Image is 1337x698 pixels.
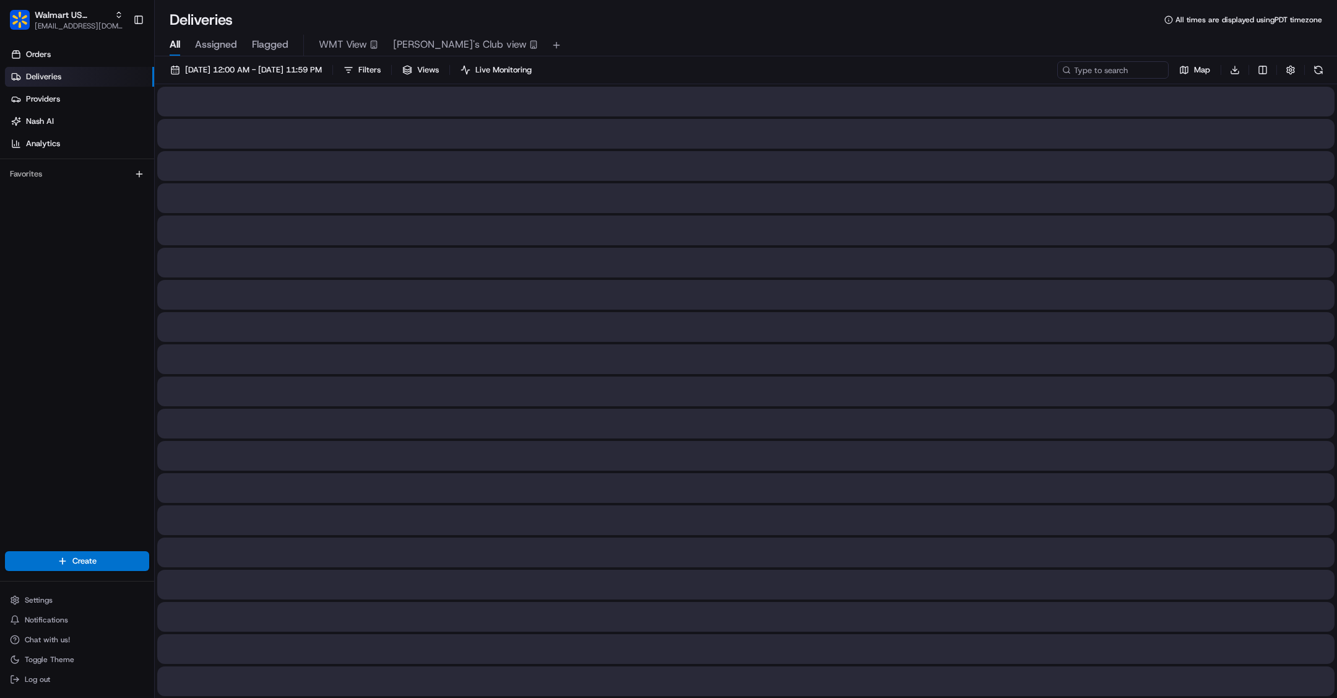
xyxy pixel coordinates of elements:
span: Chat with us! [25,635,70,645]
span: Nash AI [26,116,54,127]
button: Chat with us! [5,631,149,648]
span: All [170,37,180,52]
button: Live Monitoring [455,61,537,79]
span: All times are displayed using PDT timezone [1175,15,1322,25]
span: [DATE] 12:00 AM - [DATE] 11:59 PM [185,64,322,76]
span: Providers [26,94,60,105]
span: Toggle Theme [25,655,74,665]
button: Walmart US CorporateWalmart US Corporate[EMAIL_ADDRESS][DOMAIN_NAME] [5,5,128,35]
span: Map [1194,64,1210,76]
button: Log out [5,671,149,688]
button: Filters [338,61,386,79]
a: Nash AI [5,111,154,131]
button: Views [397,61,444,79]
span: Assigned [195,37,237,52]
span: Views [417,64,439,76]
span: Notifications [25,615,68,625]
span: WMT View [319,37,367,52]
button: Create [5,551,149,571]
span: Filters [358,64,381,76]
button: Map [1174,61,1216,79]
button: [EMAIL_ADDRESS][DOMAIN_NAME] [35,21,123,31]
span: Analytics [26,138,60,149]
span: Settings [25,595,53,605]
a: Providers [5,89,154,109]
a: Orders [5,45,154,64]
span: Flagged [252,37,288,52]
div: Favorites [5,164,149,184]
a: Deliveries [5,67,154,87]
a: Analytics [5,134,154,154]
button: Toggle Theme [5,651,149,668]
span: Deliveries [26,71,61,82]
h1: Deliveries [170,10,233,30]
span: Orders [26,49,51,60]
input: Type to search [1057,61,1169,79]
span: Live Monitoring [475,64,532,76]
button: Settings [5,591,149,609]
img: Walmart US Corporate [10,10,30,30]
button: Notifications [5,611,149,629]
button: Walmart US Corporate [35,9,110,21]
span: [PERSON_NAME]'s Club view [393,37,527,52]
button: [DATE] 12:00 AM - [DATE] 11:59 PM [165,61,327,79]
button: Refresh [1310,61,1327,79]
span: Create [72,556,97,567]
span: Log out [25,674,50,684]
